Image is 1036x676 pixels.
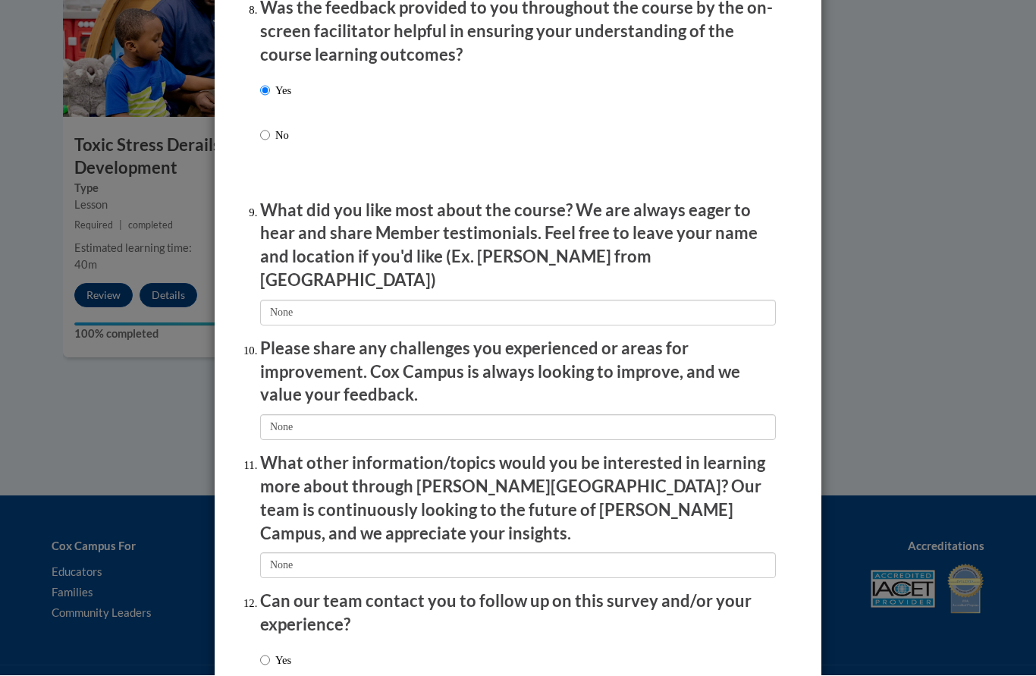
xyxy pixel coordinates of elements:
[260,652,270,669] input: Yes
[260,83,270,99] input: Yes
[260,652,291,669] label: Yes
[260,590,776,637] p: Can our team contact you to follow up on this survey and/or your experience?
[275,83,291,99] p: Yes
[260,127,270,144] input: No
[260,338,776,407] p: Please share any challenges you experienced or areas for improvement. Cox Campus is always lookin...
[260,452,776,546] p: What other information/topics would you be interested in learning more about through [PERSON_NAME...
[260,200,776,293] p: What did you like most about the course? We are always eager to hear and share Member testimonial...
[275,127,291,144] p: No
